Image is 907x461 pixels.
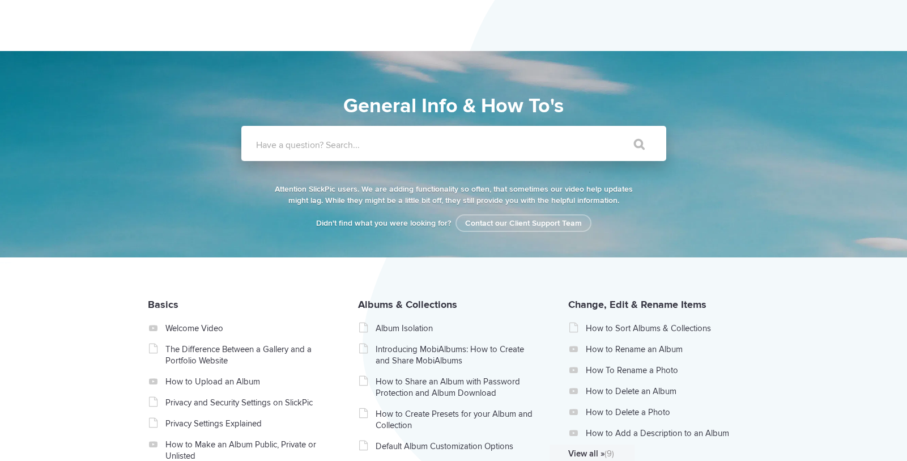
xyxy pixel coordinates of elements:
[586,428,746,439] a: How to Add a Description to an Album
[376,376,536,399] a: How to Share an Album with Password Protection and Album Download
[568,448,729,459] a: View all »(9)
[165,323,326,334] a: Welcome Video
[272,218,635,229] p: Didn't find what you were looking for?
[586,344,746,355] a: How to Rename an Album
[190,91,717,121] h1: General Info & How To's
[358,298,457,311] a: Albums & Collections
[272,184,635,206] p: Attention SlickPic users. We are adding functionality so often, that sometimes our video help upd...
[586,407,746,418] a: How to Delete a Photo
[376,344,536,366] a: Introducing MobiAlbums: How to Create and Share MobiAlbums
[376,441,536,452] a: Default Album Customization Options
[165,397,326,408] a: Privacy and Security Settings on SlickPic
[165,344,326,366] a: The Difference Between a Gallery and a Portfolio Website
[148,298,178,311] a: Basics
[376,323,536,334] a: Album Isolation
[586,323,746,334] a: How to Sort Albums & Collections
[376,408,536,431] a: How to Create Presets for your Album and Collection
[455,214,591,232] a: Contact our Client Support Team
[256,139,681,151] label: Have a question? Search...
[586,386,746,397] a: How to Delete an Album
[165,376,326,387] a: How to Upload an Album
[586,365,746,376] a: How To Rename a Photo
[610,130,658,158] input: 
[568,298,706,311] a: Change, Edit & Rename Items
[165,418,326,429] a: Privacy Settings Explained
